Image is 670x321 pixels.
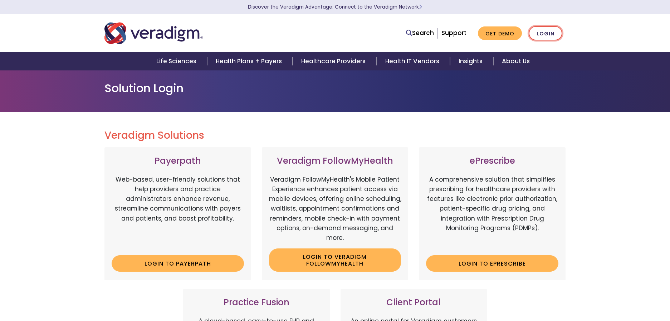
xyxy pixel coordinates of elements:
[377,52,450,70] a: Health IT Vendors
[441,29,466,37] a: Support
[269,175,401,243] p: Veradigm FollowMyHealth's Mobile Patient Experience enhances patient access via mobile devices, o...
[190,297,323,308] h3: Practice Fusion
[426,156,558,166] h3: ePrescribe
[426,175,558,250] p: A comprehensive solution that simplifies prescribing for healthcare providers with features like ...
[112,255,244,272] a: Login to Payerpath
[348,297,480,308] h3: Client Portal
[419,4,422,10] span: Learn More
[207,52,293,70] a: Health Plans + Payers
[148,52,207,70] a: Life Sciences
[426,255,558,272] a: Login to ePrescribe
[104,82,566,95] h1: Solution Login
[269,248,401,272] a: Login to Veradigm FollowMyHealth
[450,52,493,70] a: Insights
[269,156,401,166] h3: Veradigm FollowMyHealth
[112,175,244,250] p: Web-based, user-friendly solutions that help providers and practice administrators enhance revenu...
[478,26,522,40] a: Get Demo
[293,52,376,70] a: Healthcare Providers
[493,52,538,70] a: About Us
[529,26,562,41] a: Login
[104,21,203,45] img: Veradigm logo
[406,28,434,38] a: Search
[112,156,244,166] h3: Payerpath
[104,129,566,142] h2: Veradigm Solutions
[248,4,422,10] a: Discover the Veradigm Advantage: Connect to the Veradigm NetworkLearn More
